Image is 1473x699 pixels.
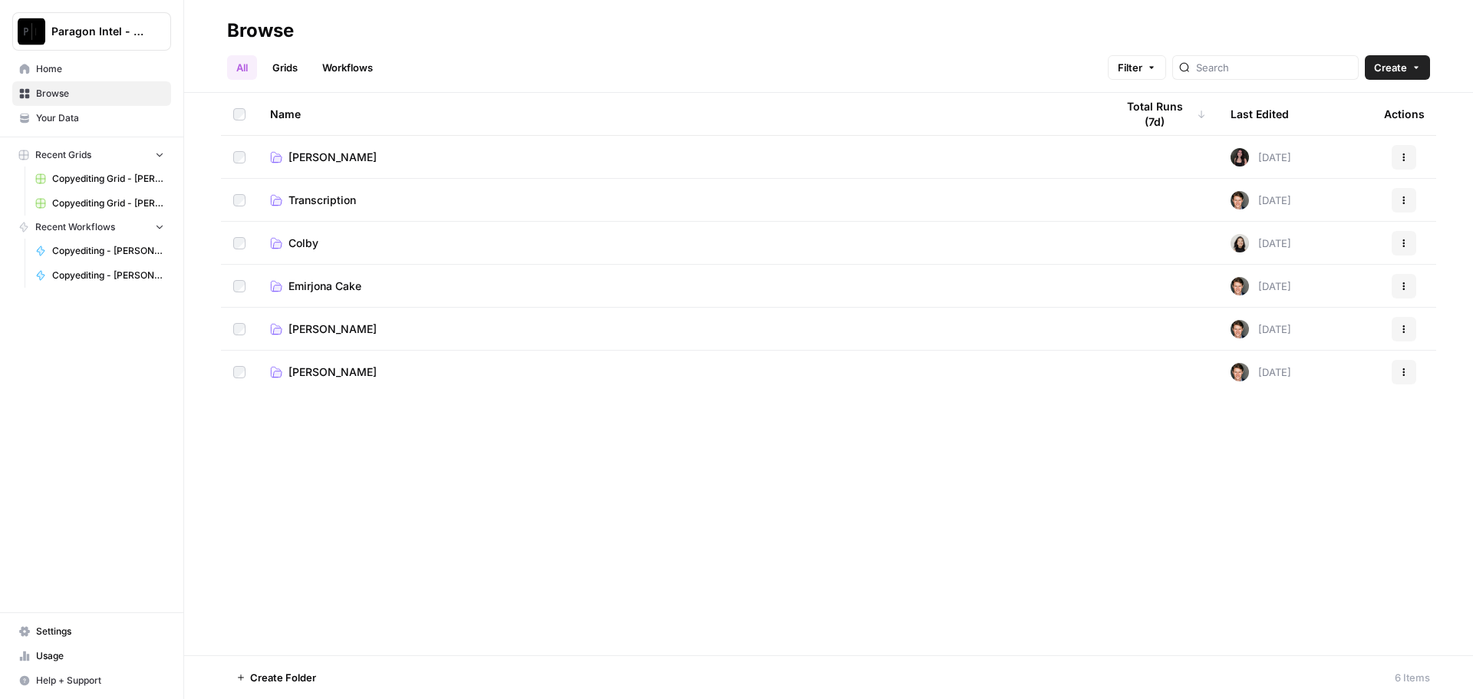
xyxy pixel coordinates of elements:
div: Last Edited [1231,93,1289,135]
span: [PERSON_NAME] [288,364,377,380]
img: qw00ik6ez51o8uf7vgx83yxyzow9 [1231,191,1249,209]
span: Colby [288,236,318,251]
button: Recent Workflows [12,216,171,239]
a: Transcription [270,193,1091,208]
span: Create Folder [250,670,316,685]
span: Copyediting - [PERSON_NAME] [52,269,164,282]
img: qw00ik6ez51o8uf7vgx83yxyzow9 [1231,277,1249,295]
a: [PERSON_NAME] [270,321,1091,337]
div: Browse [227,18,294,43]
span: Copyediting Grid - [PERSON_NAME] [52,172,164,186]
div: [DATE] [1231,234,1291,252]
div: [DATE] [1231,363,1291,381]
a: Copyediting Grid - [PERSON_NAME] [28,167,171,191]
a: Copyediting Grid - [PERSON_NAME] [28,191,171,216]
a: Grids [263,55,307,80]
img: Paragon Intel - Copyediting Logo [18,18,45,45]
div: Name [270,93,1091,135]
span: Copyediting - [PERSON_NAME] [52,244,164,258]
a: Copyediting - [PERSON_NAME] [28,239,171,263]
div: Total Runs (7d) [1115,93,1206,135]
button: Create Folder [227,665,325,690]
span: [PERSON_NAME] [288,150,377,165]
span: Transcription [288,193,356,208]
a: Settings [12,619,171,644]
button: Workspace: Paragon Intel - Copyediting [12,12,171,51]
a: Usage [12,644,171,668]
a: [PERSON_NAME] [270,150,1091,165]
span: Create [1374,60,1407,75]
a: Browse [12,81,171,106]
button: Filter [1108,55,1166,80]
a: Copyediting - [PERSON_NAME] [28,263,171,288]
a: Colby [270,236,1091,251]
input: Search [1196,60,1352,75]
button: Help + Support [12,668,171,693]
span: Recent Workflows [35,220,115,234]
span: Settings [36,625,164,638]
span: Copyediting Grid - [PERSON_NAME] [52,196,164,210]
span: Paragon Intel - Copyediting [51,24,144,39]
img: t5ef5oef8zpw1w4g2xghobes91mw [1231,234,1249,252]
a: [PERSON_NAME] [270,364,1091,380]
span: Recent Grids [35,148,91,162]
a: Home [12,57,171,81]
span: Help + Support [36,674,164,687]
span: Your Data [36,111,164,125]
img: qw00ik6ez51o8uf7vgx83yxyzow9 [1231,320,1249,338]
img: 5nlru5lqams5xbrbfyykk2kep4hl [1231,148,1249,167]
img: qw00ik6ez51o8uf7vgx83yxyzow9 [1231,363,1249,381]
a: Workflows [313,55,382,80]
span: Usage [36,649,164,663]
div: [DATE] [1231,277,1291,295]
div: [DATE] [1231,320,1291,338]
button: Create [1365,55,1430,80]
a: All [227,55,257,80]
span: Browse [36,87,164,101]
a: Your Data [12,106,171,130]
span: [PERSON_NAME] [288,321,377,337]
div: [DATE] [1231,191,1291,209]
span: Home [36,62,164,76]
div: Actions [1384,93,1425,135]
button: Recent Grids [12,143,171,167]
div: [DATE] [1231,148,1291,167]
span: Emirjona Cake [288,279,361,294]
a: Emirjona Cake [270,279,1091,294]
span: Filter [1118,60,1142,75]
div: 6 Items [1395,670,1430,685]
